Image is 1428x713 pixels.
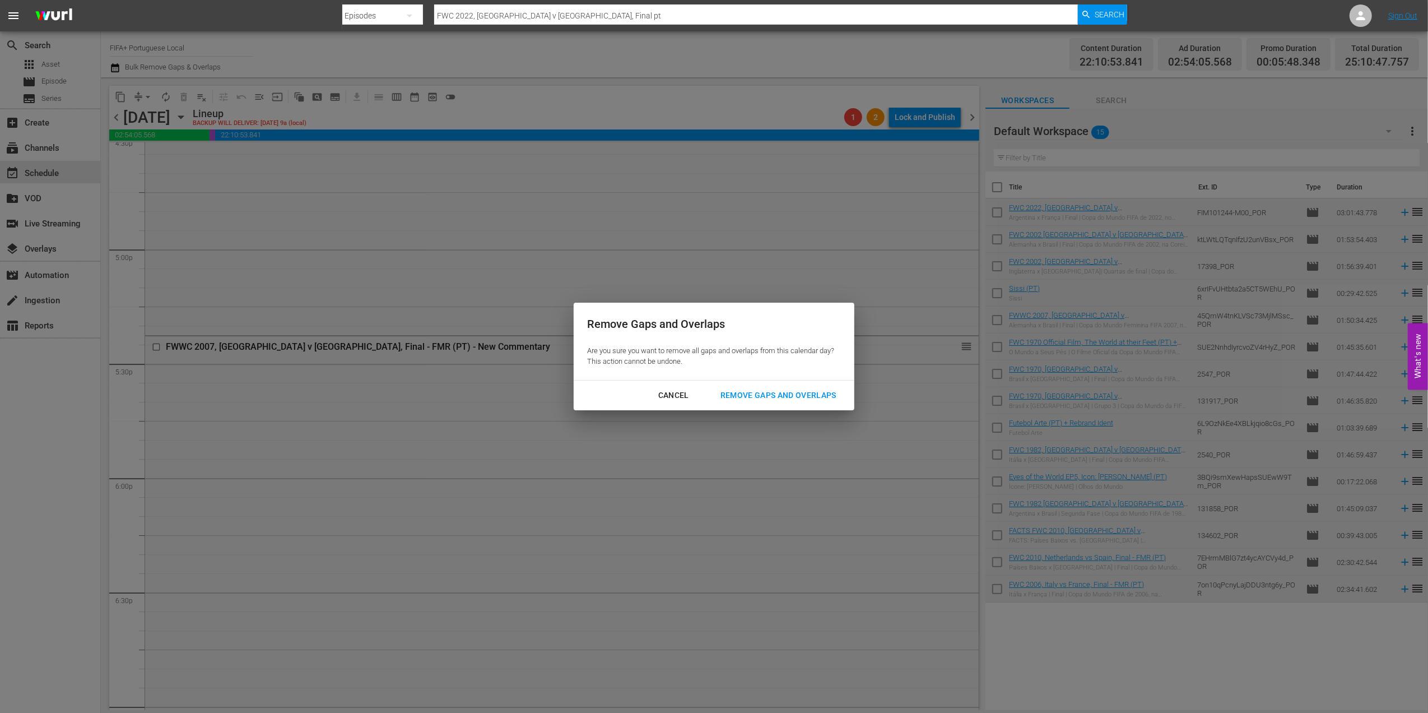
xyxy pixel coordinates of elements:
div: Cancel [649,388,698,402]
button: Open Feedback Widget [1408,323,1428,390]
img: ans4CAIJ8jUAAAAAAAAAAAAAAAAAAAAAAAAgQb4GAAAAAAAAAAAAAAAAAAAAAAAAJMjXAAAAAAAAAAAAAAAAAAAAAAAAgAT5G... [27,3,81,29]
span: menu [7,9,20,22]
div: Remove Gaps and Overlaps [587,316,834,332]
div: Remove Gaps and Overlaps [711,388,845,402]
p: Are you sure you want to remove all gaps and overlaps from this calendar day? [587,346,834,356]
a: Sign Out [1388,11,1417,20]
button: Cancel [645,385,703,406]
button: Remove Gaps and Overlaps [707,385,850,406]
p: This action cannot be undone. [587,356,834,367]
span: Search [1095,4,1124,25]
